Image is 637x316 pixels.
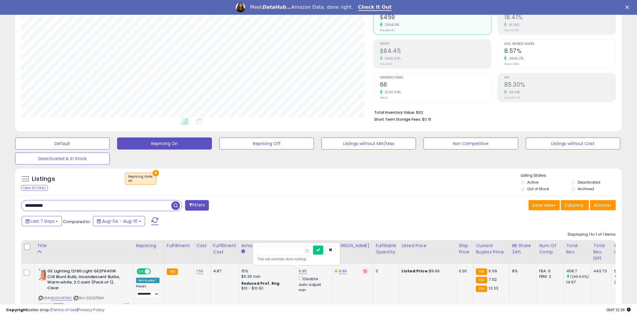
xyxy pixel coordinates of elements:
[504,96,520,100] small: Prev: 50.67%
[476,286,487,292] small: FBA
[507,56,524,61] small: 2855.17%
[236,3,245,12] img: Profile image for Georgie
[526,138,620,150] button: Listings without Cost
[527,186,549,191] label: Out of Stock
[31,218,54,224] span: Last 7 Days
[257,256,336,262] div: This will override store markup
[128,174,153,183] span: Repricing state :
[6,307,28,313] strong: Copyright
[504,29,519,32] small: Prev: 10.15%
[380,48,491,56] h2: $84.45
[32,175,55,183] h5: Listings
[196,268,204,274] a: 1.50
[15,153,110,165] button: Deactivated & In Stock
[568,232,616,237] div: Displaying 1 to 1 of 1 items
[566,280,591,285] div: 14.97
[250,4,353,10] div: Meet Amazon Data, done right.
[476,268,487,275] small: FBA
[153,170,159,176] button: ×
[529,200,560,210] button: Save View
[53,303,64,308] span: FBA
[521,173,622,178] p: Listing States:
[561,200,589,210] button: Columns
[504,48,616,56] h2: 8.57%
[219,138,314,150] button: Repricing Off
[527,180,539,185] label: Active
[299,268,307,274] a: 6.95
[262,4,291,10] i: DataHub...
[593,243,609,262] div: Total Rev. Diff.
[422,116,431,122] span: $0.15
[47,268,120,292] b: GE Lighting 12165 Light GE2PK40W CLR Blunt Bulb, Incandescent Bulbs, Warm white, 2 Count (Pack of...
[402,243,454,249] div: Listed Price
[380,29,395,32] small: Prev: $14.97
[213,268,234,274] div: 4.87
[374,108,611,116] li: $92
[507,90,520,94] small: 68.34%
[37,243,131,249] div: Title
[380,62,393,66] small: Prev: $1.52
[607,307,631,313] span: 2025-08-18 12:36 GMT
[51,296,72,301] a: B005HRTB4C
[128,179,153,183] div: on
[593,268,607,274] div: 443.73
[512,268,532,274] div: 8%
[383,23,399,27] small: 2964.13%
[504,62,519,66] small: Prev: 0.29%
[39,303,52,308] span: All listings currently available for purchase on Amazon
[15,138,110,150] button: Default
[63,219,91,225] span: Compared to:
[299,275,328,293] div: Disable auto adjust min
[383,56,401,61] small: 5455.92%
[241,268,291,274] div: 15%
[476,243,507,255] div: Current Buybox Price
[614,243,636,255] div: Ordered Items
[335,243,371,249] div: [PERSON_NAME]
[241,274,291,279] div: $0.30 min
[489,285,499,291] span: 13.33
[565,202,584,208] span: Columns
[21,185,48,191] div: Clear All Filters
[241,243,294,249] div: Amazon Fees
[22,216,62,226] button: Last 7 Days
[539,243,561,255] div: Num of Comp.
[504,42,616,46] span: Avg. Buybox Share
[489,277,497,282] span: 7.02
[241,286,291,291] div: $10 - $10.90
[578,186,594,191] label: Archived
[590,200,616,210] button: Actions
[566,243,588,255] div: Total Rev.
[93,216,145,226] button: Aug-04 - Aug-10
[512,243,534,255] div: BB Share 24h.
[380,14,491,22] h2: $459
[383,90,401,94] small: 3200.00%
[185,200,209,211] button: Filters
[137,269,145,274] span: ON
[167,243,191,249] div: Fulfillment
[402,268,429,274] b: Listed Price:
[241,249,245,254] small: Amazon Fees.
[196,243,208,249] div: Cost
[322,138,416,150] button: Listings without Min/Max
[380,42,491,46] span: Profit
[489,268,497,274] span: 6.59
[380,76,491,79] span: Ordered Items
[507,23,520,27] small: 81.38%
[339,268,347,274] a: 9.99
[376,243,396,255] div: Fulfillable Quantity
[374,117,421,122] b: Short Term Storage Fees:
[424,138,518,150] button: Non Competitive
[358,4,392,11] a: Check It Out
[504,81,616,89] h2: 85.30%
[504,14,616,22] h2: 18.41%
[374,110,415,115] b: Total Inventory Value:
[539,274,559,279] div: FBM: 2
[39,268,46,280] img: 41y5eKqmXxL._SL40_.jpg
[117,138,212,150] button: Repricing On
[459,268,469,274] div: 0.00
[136,278,160,283] div: Win BuyBox *
[380,96,388,100] small: Prev: 2
[402,268,452,274] div: $9.99
[150,269,160,274] span: OFF
[73,296,104,300] span: | SKU: CS207564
